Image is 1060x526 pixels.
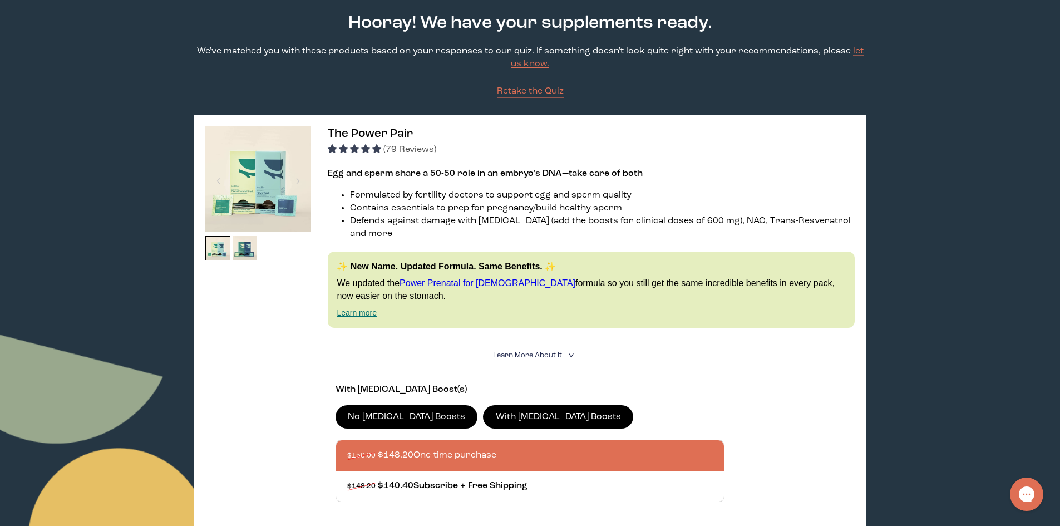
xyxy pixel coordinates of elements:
p: We've matched you with these products based on your responses to our quiz. If something doesn't l... [194,45,865,71]
li: Contains essentials to prep for pregnancy/build healthy sperm [350,202,854,215]
a: Retake the Quiz [497,85,564,98]
p: With [MEDICAL_DATA] Boost(s) [336,384,725,396]
h2: Hooray! We have your supplements ready. [329,11,732,36]
span: Retake the Quiz [497,87,564,96]
summary: Learn More About it < [493,350,568,361]
span: (79 Reviews) [383,145,436,154]
img: thumbnail image [205,126,311,232]
span: Learn More About it [493,352,562,359]
p: We updated the formula so you still get the same incredible benefits in every pack, now easier on... [337,277,845,302]
i: < [565,352,575,358]
a: Learn more [337,308,377,317]
label: No [MEDICAL_DATA] Boosts [336,405,478,429]
strong: Egg and sperm share a 50-50 role in an embryo’s DNA—take care of both [328,169,643,178]
img: thumbnail image [205,236,230,261]
a: Power Prenatal for [DEMOGRAPHIC_DATA] [400,278,575,288]
label: With [MEDICAL_DATA] Boosts [483,405,633,429]
li: Defends against damage with [MEDICAL_DATA] (add the boosts for clinical doses of 600 mg), NAC, Tr... [350,215,854,240]
a: let us know. [511,47,864,68]
span: The Power Pair [328,128,413,140]
li: Formulated by fertility doctors to support egg and sperm quality [350,189,854,202]
span: 4.92 stars [328,145,383,154]
img: thumbnail image [233,236,258,261]
strong: ✨ New Name. Updated Formula. Same Benefits. ✨ [337,262,556,271]
iframe: Gorgias live chat messenger [1004,474,1049,515]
